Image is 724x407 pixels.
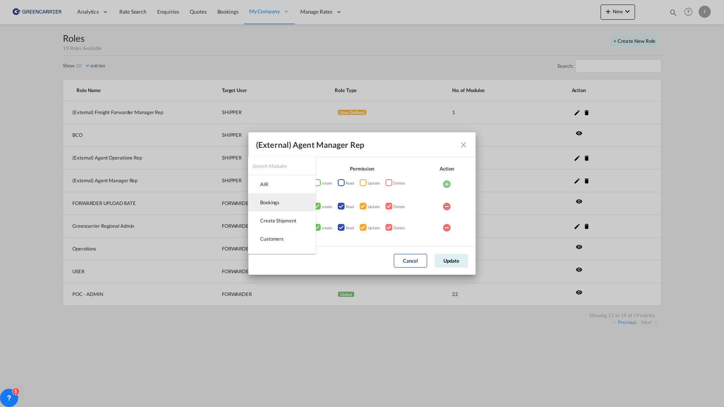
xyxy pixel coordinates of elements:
input: Search Modules [252,157,316,175]
div: Create Shipment [260,217,296,224]
div: AIR [260,181,268,188]
div: Customers [260,235,284,242]
div: Bookings [260,199,279,206]
div: Dashboard [260,254,284,260]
